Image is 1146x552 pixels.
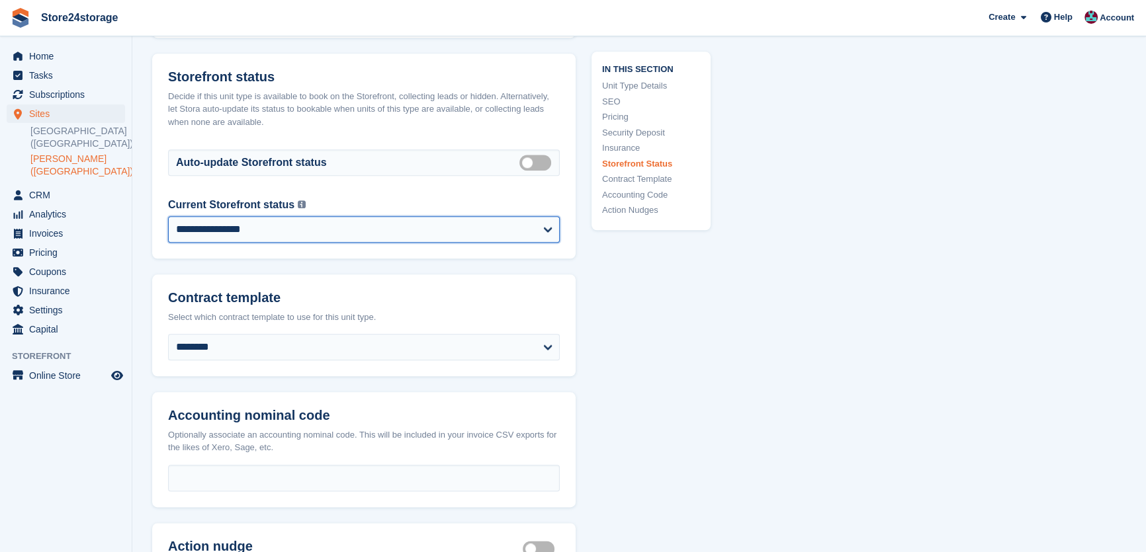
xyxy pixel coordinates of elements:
[29,104,109,123] span: Sites
[176,155,327,171] label: Auto-update Storefront status
[602,111,700,124] a: Pricing
[29,186,109,204] span: CRM
[602,126,700,139] a: Security Deposit
[602,173,700,186] a: Contract Template
[1100,11,1134,24] span: Account
[168,69,560,85] h2: Storefront status
[29,262,109,281] span: Coupons
[29,205,109,223] span: Analytics
[523,547,560,549] label: Is active
[168,408,560,423] h2: Accounting nominal code
[30,153,125,178] a: [PERSON_NAME] ([GEOGRAPHIC_DATA])
[29,366,109,385] span: Online Store
[29,320,109,338] span: Capital
[7,104,125,123] a: menu
[168,428,560,454] div: Optionally associate an accounting nominal code. This will be included in your invoice CSV export...
[7,366,125,385] a: menu
[168,197,294,213] label: Current Storefront status
[7,186,125,204] a: menu
[7,301,125,319] a: menu
[12,350,132,363] span: Storefront
[29,301,109,319] span: Settings
[7,47,125,65] a: menu
[29,224,109,243] span: Invoices
[602,157,700,171] a: Storefront Status
[602,80,700,93] a: Unit Type Details
[168,90,560,129] div: Decide if this unit type is available to book on the Storefront, collecting leads or hidden. Alte...
[7,243,125,262] a: menu
[7,224,125,243] a: menu
[7,282,125,300] a: menu
[298,200,306,208] img: icon-info-grey-7440780725fd019a000dd9b08b2336e03edf1995a4989e88bcd33f0948082b44.svg
[602,204,700,217] a: Action Nudges
[1084,11,1098,24] img: George
[29,282,109,300] span: Insurance
[602,142,700,155] a: Insurance
[989,11,1015,24] span: Create
[7,85,125,104] a: menu
[109,368,125,383] a: Preview store
[7,66,125,85] a: menu
[29,85,109,104] span: Subscriptions
[168,311,560,324] div: Select which contract template to use for this unit type.
[1054,11,1073,24] span: Help
[519,161,556,163] label: Auto manage storefront status
[602,188,700,202] a: Accounting Code
[602,62,700,75] span: In this section
[29,243,109,262] span: Pricing
[7,205,125,223] a: menu
[11,8,30,28] img: stora-icon-8386f47178a22dfd0bd8f6a31ec36ba5ce8667c1dd55bd0f319d3a0aa187defe.svg
[7,262,125,281] a: menu
[29,47,109,65] span: Home
[30,125,125,150] a: [GEOGRAPHIC_DATA] ([GEOGRAPHIC_DATA])
[168,290,560,305] h2: Contract template
[36,7,124,28] a: Store24storage
[29,66,109,85] span: Tasks
[7,320,125,338] a: menu
[602,95,700,108] a: SEO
